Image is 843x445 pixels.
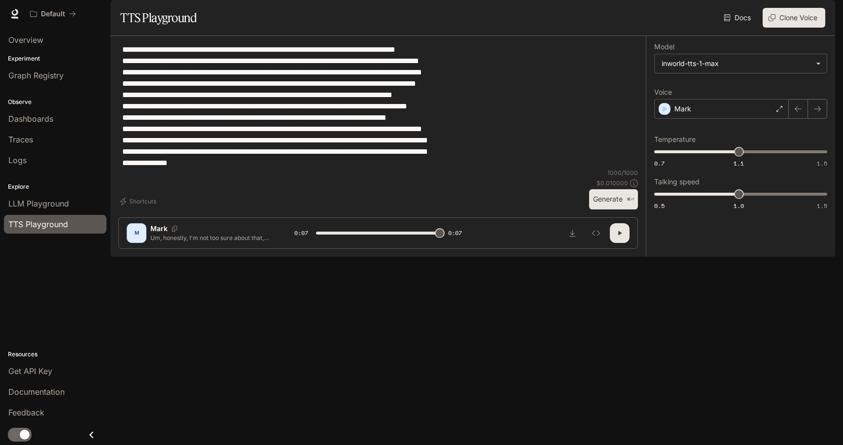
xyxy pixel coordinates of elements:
[654,136,696,143] p: Temperature
[118,194,160,209] button: Shortcuts
[674,104,691,114] p: Mark
[817,159,827,168] span: 1.5
[562,223,582,243] button: Download audio
[120,8,197,28] h1: TTS Playground
[817,202,827,210] span: 1.5
[654,178,700,185] p: Talking speed
[654,89,672,96] p: Voice
[150,234,271,242] p: Um, honestly, I'm not too sure about that, but, uh, I kinda remember hearing something about it o...
[654,43,674,50] p: Model
[589,189,638,209] button: Generate⌘⏎
[722,8,755,28] a: Docs
[448,228,462,238] span: 0:07
[627,197,634,203] p: ⌘⏎
[150,224,168,234] p: Mark
[294,228,308,238] span: 0:07
[654,202,665,210] span: 0.5
[26,4,80,24] button: All workspaces
[734,159,744,168] span: 1.1
[734,202,744,210] span: 1.0
[662,59,811,68] div: inworld-tts-1-max
[586,223,606,243] button: Inspect
[655,54,827,73] div: inworld-tts-1-max
[654,159,665,168] span: 0.7
[41,10,65,18] p: Default
[129,225,144,241] div: M
[168,226,181,232] button: Copy Voice ID
[763,8,825,28] button: Clone Voice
